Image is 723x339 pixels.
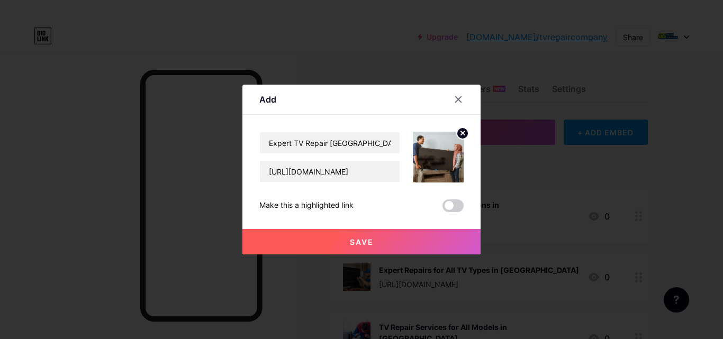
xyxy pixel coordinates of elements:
[350,237,374,246] span: Save
[259,199,354,212] div: Make this a highlighted link
[259,93,276,106] div: Add
[242,229,481,254] button: Save
[260,132,400,153] input: Title
[413,132,464,182] img: link_thumbnail
[260,161,400,182] input: URL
